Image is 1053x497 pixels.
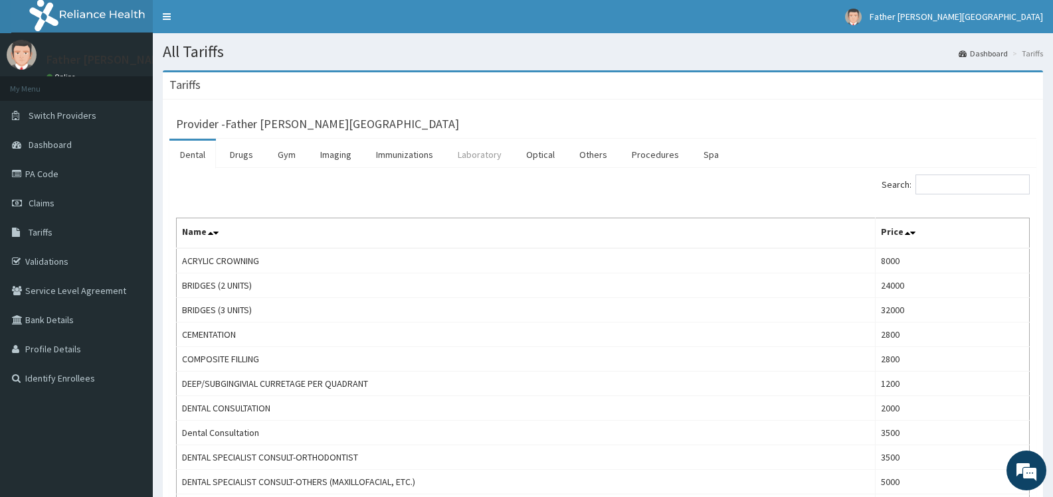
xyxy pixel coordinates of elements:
[177,273,876,298] td: BRIDGES (2 UNITS)
[621,141,690,169] a: Procedures
[69,74,223,92] div: Chat with us now
[876,470,1030,494] td: 5000
[876,347,1030,372] td: 2800
[177,396,876,421] td: DENTAL CONSULTATION
[569,141,618,169] a: Others
[693,141,729,169] a: Spa
[959,48,1008,59] a: Dashboard
[177,298,876,322] td: BRIDGES (3 UNITS)
[29,197,54,209] span: Claims
[47,72,78,82] a: Online
[169,79,201,91] h3: Tariffs
[447,141,512,169] a: Laboratory
[77,159,183,293] span: We're online!
[876,372,1030,396] td: 1200
[876,421,1030,445] td: 3500
[47,54,280,66] p: Father [PERSON_NAME][GEOGRAPHIC_DATA]
[915,175,1030,194] input: Search:
[516,141,565,169] a: Optical
[25,66,54,100] img: d_794563401_company_1708531726252_794563401
[267,141,306,169] a: Gym
[177,347,876,372] td: COMPOSITE FILLING
[876,322,1030,347] td: 2800
[29,139,72,151] span: Dashboard
[177,445,876,470] td: DENTAL SPECIALIST CONSULT-ORTHODONTIST
[29,226,52,238] span: Tariffs
[1009,48,1043,59] li: Tariffs
[169,141,216,169] a: Dental
[177,322,876,347] td: CEMENTATION
[218,7,250,38] div: Minimize live chat window
[365,141,444,169] a: Immunizations
[177,470,876,494] td: DENTAL SPECIALIST CONSULT-OTHERS (MAXILLOFACIAL, ETC.)
[876,273,1030,298] td: 24000
[177,248,876,273] td: ACRYLIC CROWNING
[876,396,1030,421] td: 2000
[845,9,862,25] img: User Image
[7,40,37,70] img: User Image
[876,248,1030,273] td: 8000
[876,218,1030,249] th: Price
[177,218,876,249] th: Name
[177,421,876,445] td: Dental Consultation
[176,118,459,130] h3: Provider - Father [PERSON_NAME][GEOGRAPHIC_DATA]
[7,345,253,391] textarea: Type your message and hit 'Enter'
[310,141,362,169] a: Imaging
[876,298,1030,322] td: 32000
[876,445,1030,470] td: 3500
[882,175,1030,194] label: Search:
[163,43,1043,60] h1: All Tariffs
[177,372,876,396] td: DEEP/SUBGINGIVIAL CURRETAGE PER QUADRANT
[29,109,96,121] span: Switch Providers
[870,11,1043,23] span: Father [PERSON_NAME][GEOGRAPHIC_DATA]
[219,141,264,169] a: Drugs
